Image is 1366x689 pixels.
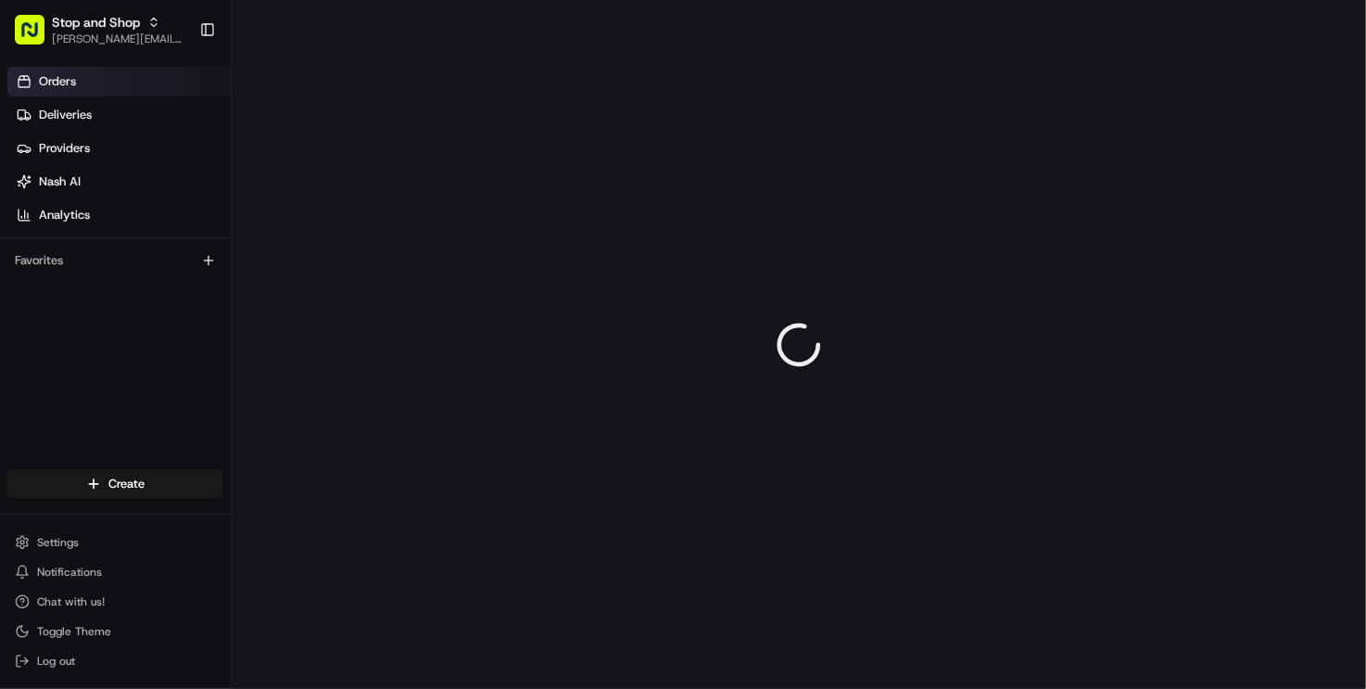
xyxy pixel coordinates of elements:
[37,269,142,287] span: Knowledge Base
[37,624,111,639] span: Toggle Theme
[7,559,223,585] button: Notifications
[7,246,223,275] div: Favorites
[37,565,102,580] span: Notifications
[7,100,231,130] a: Deliveries
[39,140,90,157] span: Providers
[157,271,171,286] div: 💻
[37,535,79,550] span: Settings
[39,107,92,123] span: Deliveries
[7,589,223,615] button: Chat with us!
[7,530,223,555] button: Settings
[37,594,105,609] span: Chat with us!
[19,177,52,211] img: 1736555255976-a54dd68f-1ca7-489b-9aae-adbdc363a1c4
[149,262,305,295] a: 💻API Documentation
[108,476,145,492] span: Create
[19,19,56,56] img: Nash
[19,271,33,286] div: 📗
[7,7,192,52] button: Stop and Shop[PERSON_NAME][EMAIL_ADDRESS][DOMAIN_NAME]
[7,67,231,96] a: Orders
[7,619,223,644] button: Toggle Theme
[7,134,231,163] a: Providers
[39,73,76,90] span: Orders
[37,654,75,669] span: Log out
[52,32,184,46] button: [PERSON_NAME][EMAIL_ADDRESS][DOMAIN_NAME]
[63,177,304,196] div: Start new chat
[39,207,90,223] span: Analytics
[7,200,231,230] a: Analytics
[131,313,224,328] a: Powered byPylon
[175,269,297,287] span: API Documentation
[184,314,224,328] span: Pylon
[7,648,223,674] button: Log out
[11,262,149,295] a: 📗Knowledge Base
[63,196,234,211] div: We're available if you need us!
[7,469,223,499] button: Create
[7,167,231,197] a: Nash AI
[48,120,306,139] input: Clear
[39,173,81,190] span: Nash AI
[315,183,337,205] button: Start new chat
[52,13,140,32] button: Stop and Shop
[19,74,337,104] p: Welcome 👋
